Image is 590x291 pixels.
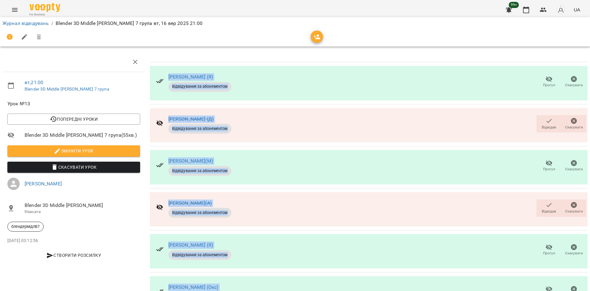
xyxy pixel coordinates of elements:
[168,210,231,216] span: Відвідування за абонементом
[7,145,140,156] button: Змінити урок
[543,251,555,256] span: Прогул
[565,251,583,256] span: Скасувати
[561,157,586,175] button: Скасувати
[25,209,140,215] p: Кімната
[168,158,213,164] a: [PERSON_NAME](М)
[168,126,231,131] span: Відвідування за абонементом
[168,252,231,258] span: Відвідування за абонементом
[574,6,580,13] span: UA
[25,87,109,91] a: Blender 3D Middle [PERSON_NAME] 7 група
[56,20,203,27] p: Blender 3D Middle [PERSON_NAME] 7 група вт, 16 вер 2025 21:00
[10,252,138,259] span: Створити розсилку
[7,114,140,125] button: Попередні уроки
[25,79,43,85] a: вт , 21:00
[543,167,555,172] span: Прогул
[7,2,22,17] button: Menu
[565,125,583,130] span: Скасувати
[12,115,135,123] span: Попередні уроки
[537,115,561,132] button: Відвідав
[7,222,44,232] div: блендермідлВ7
[561,115,586,132] button: Скасувати
[561,200,586,217] button: Скасувати
[561,241,586,259] button: Скасувати
[12,164,135,171] span: Скасувати Урок
[25,131,140,139] span: Blender 3D Middle [PERSON_NAME] 7 група ( 55 хв. )
[7,162,140,173] button: Скасувати Урок
[537,200,561,217] button: Відвідав
[565,209,583,214] span: Скасувати
[168,200,212,206] a: [PERSON_NAME](А)
[2,20,49,26] a: Журнал відвідувань
[168,284,218,290] a: [PERSON_NAME] (Окс)
[168,84,231,89] span: Відвідування за абонементом
[537,241,561,259] button: Прогул
[543,83,555,88] span: Прогул
[29,13,60,17] span: For Business
[7,250,140,261] button: Створити розсилку
[7,100,140,107] span: Урок №13
[571,4,583,15] button: UA
[537,73,561,91] button: Прогул
[565,83,583,88] span: Скасувати
[537,157,561,175] button: Прогул
[8,224,43,229] span: блендермідлВ7
[565,167,583,172] span: Скасувати
[7,238,140,244] p: [DATE] 03:12:56
[51,20,53,27] li: /
[29,3,60,12] img: Voopty Logo
[557,6,565,14] img: avatar_s.png
[542,125,556,130] span: Відвідав
[168,116,214,122] a: [PERSON_NAME] (Д)
[168,74,213,80] a: [PERSON_NAME] (Я)
[168,242,213,248] a: [PERSON_NAME] (Я)
[542,209,556,214] span: Відвідав
[561,73,586,91] button: Скасувати
[12,147,135,155] span: Змінити урок
[168,168,231,174] span: Відвідування за абонементом
[25,202,140,209] span: Blender 3D Middle [PERSON_NAME]
[2,20,588,27] nav: breadcrumb
[509,2,519,8] span: 99+
[25,181,62,187] a: [PERSON_NAME]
